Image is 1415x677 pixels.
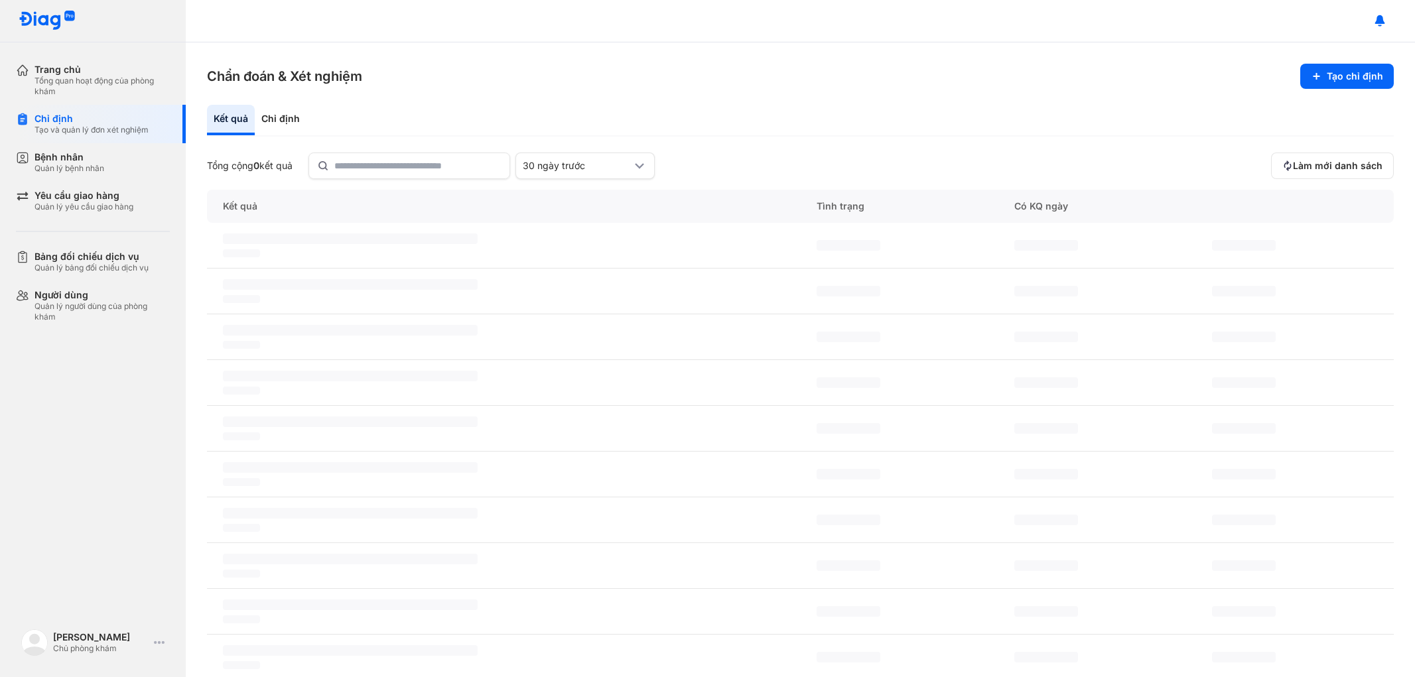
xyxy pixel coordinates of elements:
[1014,332,1078,342] span: ‌
[817,606,880,617] span: ‌
[34,113,149,125] div: Chỉ định
[223,554,478,564] span: ‌
[223,325,478,336] span: ‌
[817,515,880,525] span: ‌
[34,76,170,97] div: Tổng quan hoạt động của phòng khám
[1014,240,1078,251] span: ‌
[1212,286,1276,296] span: ‌
[817,560,880,571] span: ‌
[998,190,1196,223] div: Có KQ ngày
[523,160,632,172] div: 30 ngày trước
[223,387,260,395] span: ‌
[19,11,76,31] img: logo
[21,629,48,656] img: logo
[1300,64,1394,89] button: Tạo chỉ định
[1212,652,1276,662] span: ‌
[1014,515,1078,525] span: ‌
[34,163,104,174] div: Quản lý bệnh nhân
[223,570,260,578] span: ‌
[223,295,260,303] span: ‌
[53,643,149,654] div: Chủ phòng khám
[223,341,260,349] span: ‌
[34,251,149,263] div: Bảng đối chiếu dịch vụ
[1014,652,1078,662] span: ‌
[223,615,260,623] span: ‌
[801,190,998,223] div: Tình trạng
[1014,286,1078,296] span: ‌
[1212,423,1276,434] span: ‌
[255,105,306,135] div: Chỉ định
[223,279,478,290] span: ‌
[207,67,362,86] h3: Chẩn đoán & Xét nghiệm
[817,332,880,342] span: ‌
[1212,469,1276,479] span: ‌
[1014,423,1078,434] span: ‌
[1212,377,1276,388] span: ‌
[1212,240,1276,251] span: ‌
[34,263,149,273] div: Quản lý bảng đối chiếu dịch vụ
[207,190,801,223] div: Kết quả
[1212,606,1276,617] span: ‌
[223,661,260,669] span: ‌
[223,432,260,440] span: ‌
[34,289,170,301] div: Người dùng
[1271,153,1394,179] button: Làm mới danh sách
[223,416,478,427] span: ‌
[1014,606,1078,617] span: ‌
[223,233,478,244] span: ‌
[1212,332,1276,342] span: ‌
[223,645,478,656] span: ‌
[223,462,478,473] span: ‌
[1212,515,1276,525] span: ‌
[817,469,880,479] span: ‌
[207,160,293,172] div: Tổng cộng kết quả
[223,524,260,532] span: ‌
[1014,469,1078,479] span: ‌
[1212,560,1276,571] span: ‌
[34,190,133,202] div: Yêu cầu giao hàng
[207,105,255,135] div: Kết quả
[1014,377,1078,388] span: ‌
[223,371,478,381] span: ‌
[817,377,880,388] span: ‌
[223,508,478,519] span: ‌
[34,125,149,135] div: Tạo và quản lý đơn xét nghiệm
[817,286,880,296] span: ‌
[1014,560,1078,571] span: ‌
[223,599,478,610] span: ‌
[817,423,880,434] span: ‌
[34,64,170,76] div: Trang chủ
[34,151,104,163] div: Bệnh nhân
[1293,160,1382,172] span: Làm mới danh sách
[53,631,149,643] div: [PERSON_NAME]
[223,249,260,257] span: ‌
[817,652,880,662] span: ‌
[34,301,170,322] div: Quản lý người dùng của phòng khám
[223,478,260,486] span: ‌
[817,240,880,251] span: ‌
[253,160,259,171] span: 0
[34,202,133,212] div: Quản lý yêu cầu giao hàng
